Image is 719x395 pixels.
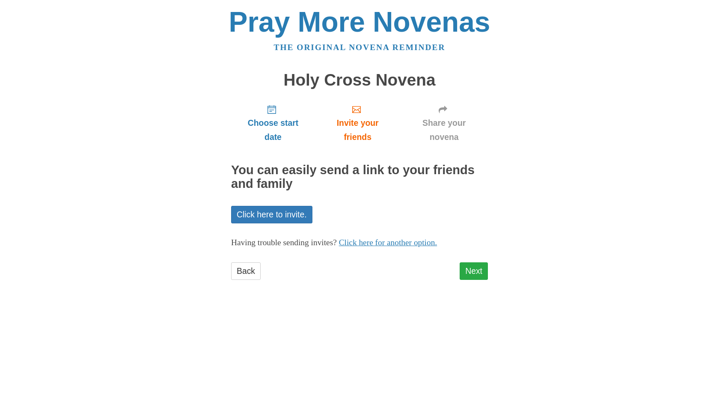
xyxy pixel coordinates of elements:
span: Having trouble sending invites? [231,238,337,247]
a: Click here for another option. [339,238,437,247]
a: The original novena reminder [274,43,446,52]
span: Invite your friends [324,116,392,144]
a: Choose start date [231,98,315,148]
span: Share your novena [409,116,479,144]
a: Next [460,262,488,280]
a: Share your novena [400,98,488,148]
h1: Holy Cross Novena [231,71,488,89]
a: Click here to invite. [231,206,312,223]
span: Choose start date [240,116,306,144]
a: Back [231,262,261,280]
a: Invite your friends [315,98,400,148]
h2: You can easily send a link to your friends and family [231,163,488,191]
a: Pray More Novenas [229,6,490,38]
